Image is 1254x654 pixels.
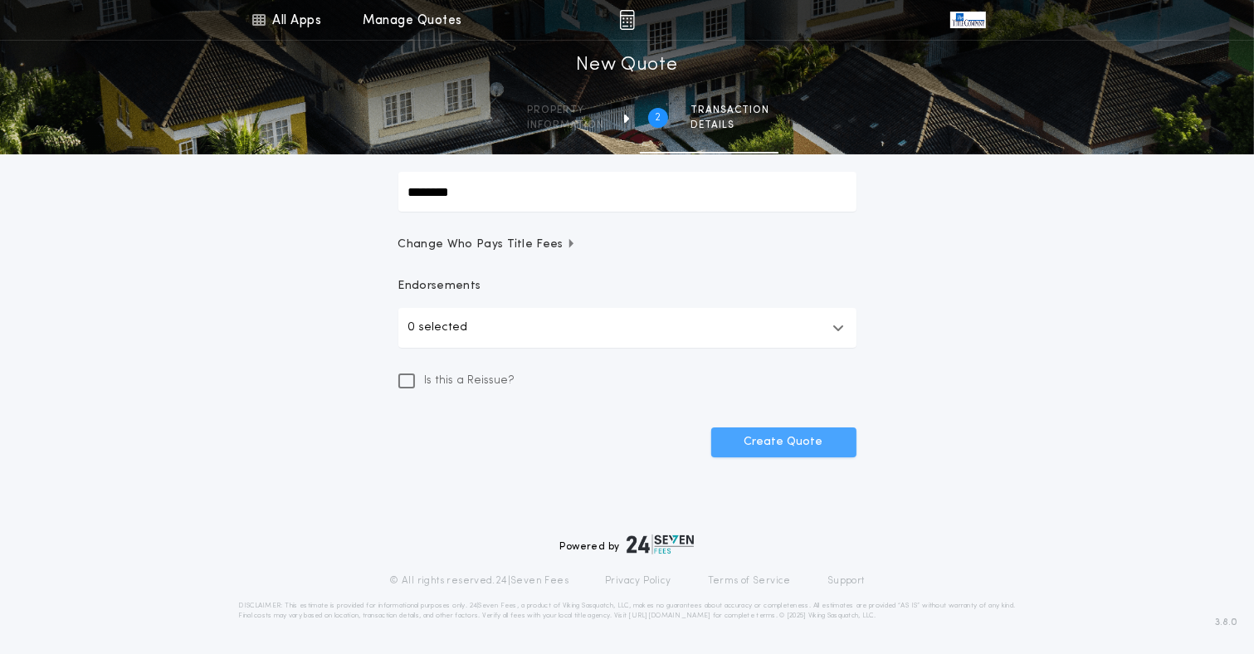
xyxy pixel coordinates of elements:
[425,373,515,389] span: Is this a Reissue?
[711,427,856,457] button: Create Quote
[528,119,605,132] span: information
[389,574,568,588] p: © All rights reserved. 24|Seven Fees
[655,111,661,124] h2: 2
[398,237,856,253] button: Change Who Pays Title Fees
[408,318,468,338] p: 0 selected
[560,534,695,554] div: Powered by
[398,237,577,253] span: Change Who Pays Title Fees
[628,613,710,619] a: [URL][DOMAIN_NAME]
[605,574,671,588] a: Privacy Policy
[398,172,856,212] input: New Loan Amount
[239,601,1016,621] p: DISCLAIMER: This estimate is provided for informational purposes only. 24|Seven Fees, a product o...
[528,104,605,117] span: Property
[576,52,677,79] h1: New Quote
[708,574,791,588] a: Terms of Service
[827,574,865,588] a: Support
[691,119,770,132] span: details
[398,278,856,295] p: Endorsements
[691,104,770,117] span: Transaction
[398,308,856,348] button: 0 selected
[627,534,695,554] img: logo
[950,12,985,28] img: vs-icon
[1215,615,1237,630] span: 3.8.0
[619,10,635,30] img: img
